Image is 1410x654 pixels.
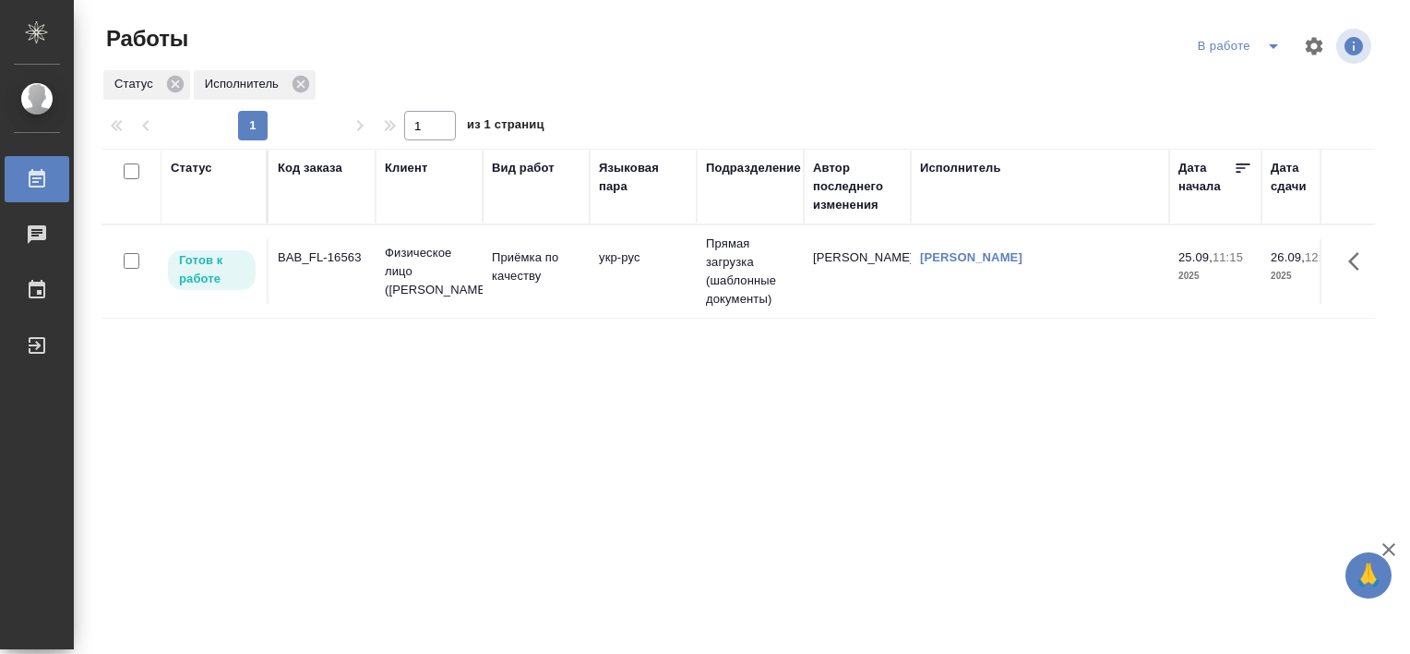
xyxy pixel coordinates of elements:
[813,159,902,214] div: Автор последнего изменения
[194,70,316,100] div: Исполнитель
[467,114,544,140] span: из 1 страниц
[1336,29,1375,64] span: Посмотреть информацию
[1213,250,1243,264] p: 11:15
[920,250,1022,264] a: [PERSON_NAME]
[1337,239,1381,284] button: Здесь прячутся важные кнопки
[1271,159,1326,196] div: Дата сдачи
[385,159,427,177] div: Клиент
[179,251,245,288] p: Готов к работе
[1353,556,1384,595] span: 🙏
[590,239,697,304] td: укр-рус
[492,159,555,177] div: Вид работ
[1178,267,1252,285] p: 2025
[804,239,911,304] td: [PERSON_NAME]
[706,159,801,177] div: Подразделение
[102,24,188,54] span: Работы
[278,159,342,177] div: Код заказа
[171,159,212,177] div: Статус
[385,244,473,299] p: Физическое лицо ([PERSON_NAME])
[205,75,285,93] p: Исполнитель
[103,70,190,100] div: Статус
[1305,250,1335,264] p: 12:00
[492,248,580,285] p: Приёмка по качеству
[920,159,1001,177] div: Исполнитель
[1178,159,1234,196] div: Дата начала
[1178,250,1213,264] p: 25.09,
[278,248,366,267] div: BAB_FL-16563
[599,159,687,196] div: Языковая пара
[1271,250,1305,264] p: 26.09,
[114,75,160,93] p: Статус
[1271,267,1344,285] p: 2025
[1292,24,1336,68] span: Настроить таблицу
[697,225,804,318] td: Прямая загрузка (шаблонные документы)
[1345,552,1392,599] button: 🙏
[1193,31,1292,61] div: split button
